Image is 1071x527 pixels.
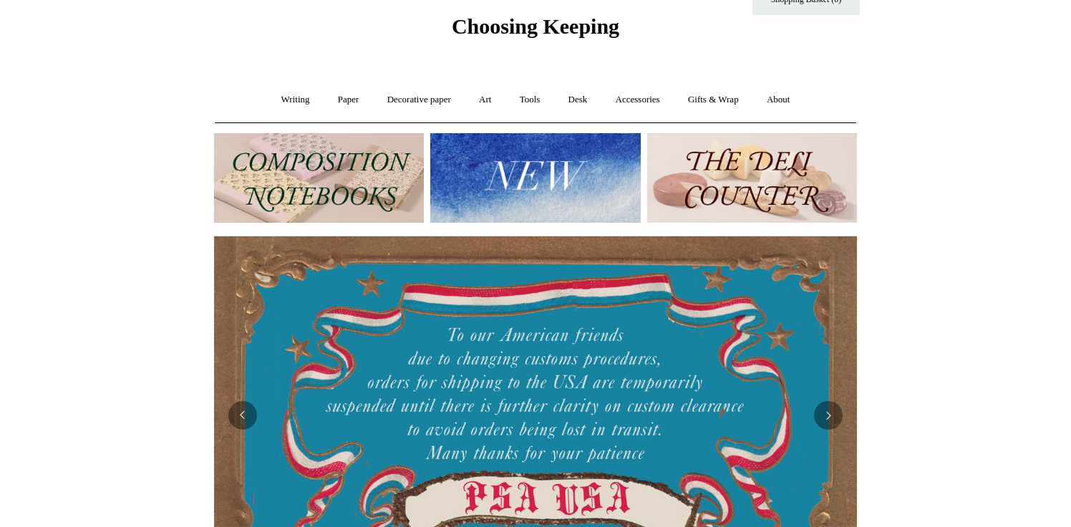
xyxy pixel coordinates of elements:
img: New.jpg__PID:f73bdf93-380a-4a35-bcfe-7823039498e1 [430,133,640,223]
a: Art [466,81,504,119]
a: Choosing Keeping [452,26,619,36]
a: Desk [556,81,601,119]
button: Next [814,401,843,430]
button: Previous [228,401,257,430]
img: The Deli Counter [647,133,857,223]
a: Paper [325,81,372,119]
a: Tools [507,81,553,119]
a: Gifts & Wrap [675,81,752,119]
span: Choosing Keeping [452,14,619,38]
img: 202302 Composition ledgers.jpg__PID:69722ee6-fa44-49dd-a067-31375e5d54ec [214,133,424,223]
a: Decorative paper [374,81,464,119]
a: Writing [268,81,323,119]
a: Accessories [603,81,673,119]
a: About [754,81,803,119]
